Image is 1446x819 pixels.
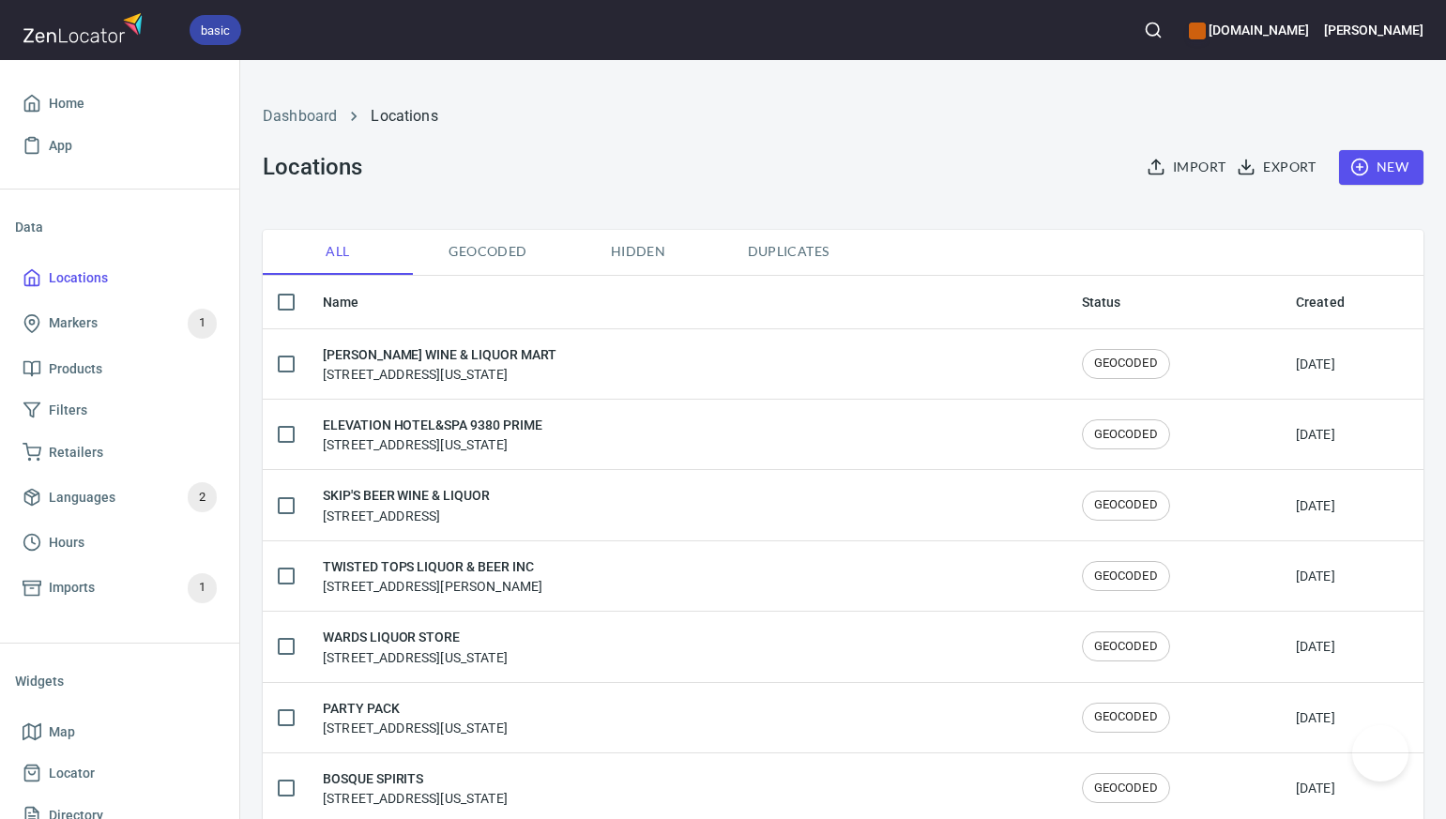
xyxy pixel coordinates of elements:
h6: [PERSON_NAME] [1324,20,1423,40]
a: Locations [15,257,224,299]
h6: WARDS LIQUOR STORE [323,627,508,647]
span: Retailers [49,441,103,464]
h6: SKIP'S BEER WINE & LIQUOR [323,485,490,506]
a: Filters [15,389,224,432]
div: [DATE] [1296,496,1335,515]
div: [DATE] [1296,567,1335,585]
h6: BOSQUE SPIRITS [323,768,508,789]
img: zenlocator [23,8,148,48]
span: New [1354,156,1408,179]
a: Map [15,711,224,753]
div: Manage your apps [1189,9,1308,51]
div: [STREET_ADDRESS][US_STATE] [323,698,508,737]
th: Created [1281,276,1423,329]
span: Geocoded [424,240,552,264]
a: Markers1 [15,299,224,348]
a: Hours [15,522,224,564]
li: Widgets [15,659,224,704]
span: Markers [49,311,98,335]
button: Search [1133,9,1174,51]
a: Home [15,83,224,125]
button: New [1339,150,1423,185]
button: [PERSON_NAME] [1324,9,1423,51]
span: App [49,134,72,158]
span: 1 [188,577,217,599]
h6: [PERSON_NAME] WINE & LIQUOR MART [323,344,556,365]
span: 2 [188,487,217,508]
a: Locator [15,752,224,795]
div: [STREET_ADDRESS][US_STATE] [323,415,542,454]
nav: breadcrumb [263,105,1423,128]
span: GEOCODED [1083,638,1169,656]
div: [DATE] [1296,708,1335,727]
div: [STREET_ADDRESS][PERSON_NAME] [323,556,542,596]
span: 1 [188,312,217,334]
h3: Locations [263,154,361,180]
span: GEOCODED [1083,708,1169,726]
a: Locations [371,107,437,125]
a: Dashboard [263,107,337,125]
span: Duplicates [724,240,852,264]
span: Locator [49,762,95,785]
div: [DATE] [1296,637,1335,656]
span: basic [190,21,241,40]
span: Filters [49,399,87,422]
th: Name [308,276,1067,329]
span: Languages [49,486,115,509]
span: Hidden [574,240,702,264]
div: [STREET_ADDRESS][US_STATE] [323,344,556,384]
div: [STREET_ADDRESS] [323,485,490,524]
span: Imports [49,576,95,599]
span: All [274,240,402,264]
div: [DATE] [1296,779,1335,797]
a: Products [15,348,224,390]
h6: TWISTED TOPS LIQUOR & BEER INC [323,556,542,577]
span: Map [49,720,75,744]
button: color-CE600E [1189,23,1206,39]
span: Hours [49,531,84,554]
span: GEOCODED [1083,426,1169,444]
a: Imports1 [15,564,224,613]
a: Languages2 [15,473,224,522]
span: Locations [49,266,108,290]
h6: ELEVATION HOTEL&SPA 9380 PRIME [323,415,542,435]
span: GEOCODED [1083,568,1169,585]
span: Home [49,92,84,115]
div: [STREET_ADDRESS][US_STATE] [323,627,508,666]
a: Retailers [15,432,224,474]
div: [DATE] [1296,425,1335,444]
span: GEOCODED [1083,496,1169,514]
li: Data [15,205,224,250]
a: App [15,125,224,167]
iframe: Help Scout Beacon - Open [1352,725,1408,781]
div: basic [190,15,241,45]
span: GEOCODED [1083,355,1169,372]
th: Status [1067,276,1281,329]
div: [STREET_ADDRESS][US_STATE] [323,768,508,808]
button: Export [1233,150,1323,185]
h6: PARTY PACK [323,698,508,719]
span: Products [49,357,102,381]
button: Import [1143,150,1233,185]
div: [DATE] [1296,355,1335,373]
span: Export [1241,156,1316,179]
h6: [DOMAIN_NAME] [1189,20,1308,40]
span: Import [1150,156,1225,179]
span: GEOCODED [1083,780,1169,797]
